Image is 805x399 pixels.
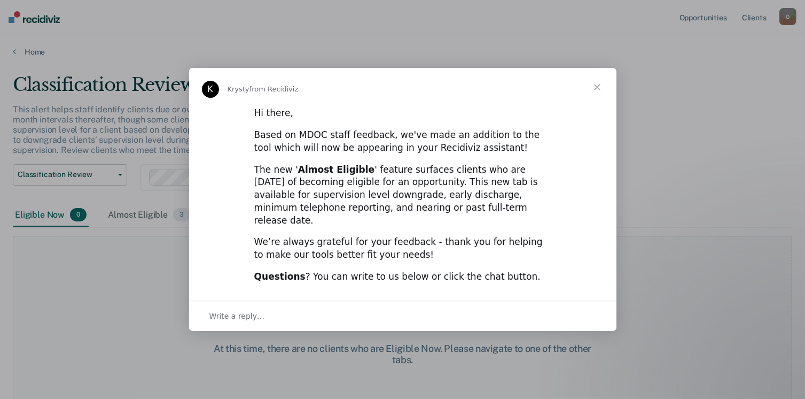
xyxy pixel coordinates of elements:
[298,164,374,175] b: Almost Eligible
[254,164,551,227] div: The new ' ' feature surfaces clients who are [DATE] of becoming eligible for an opportunity. This...
[209,309,265,323] span: Write a reply…
[254,236,551,262] div: We’re always grateful for your feedback - thank you for helping to make our tools better fit your...
[249,85,299,93] span: from Recidiviz
[189,301,616,331] div: Open conversation and reply
[254,271,551,283] div: ? You can write to us below or click the chat button.
[254,107,551,120] div: Hi there,
[228,85,249,93] span: Krysty
[578,68,616,106] span: Close
[254,271,306,282] b: Questions
[254,129,551,155] div: Based on MDOC staff feedback, we've made an addition to the tool which will now be appearing in y...
[202,81,219,98] div: Profile image for Krysty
